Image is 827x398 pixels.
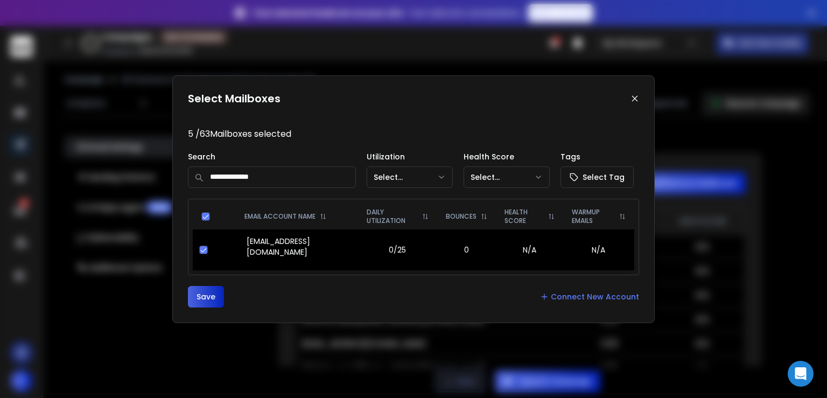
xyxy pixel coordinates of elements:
div: Open Intercom Messenger [788,361,814,387]
p: [EMAIL_ADDRESS][DOMAIN_NAME] [247,236,352,257]
p: Tags [560,151,634,162]
button: Select Tag [560,166,634,188]
p: WARMUP EMAILS [572,208,615,225]
p: 0 [444,245,489,255]
p: N/A [502,245,556,255]
button: Select... [367,166,453,188]
td: N/A [563,229,635,270]
p: Search [188,151,356,162]
h1: Select Mailboxes [188,91,281,106]
p: DAILY UTILIZATION [367,208,418,225]
div: EMAIL ACCOUNT NAME [244,212,349,221]
button: Save [188,286,224,308]
p: Utilization [367,151,453,162]
td: 0/25 [358,229,438,270]
button: Select... [464,166,550,188]
a: Connect New Account [540,291,639,302]
p: 5 / 63 Mailboxes selected [188,128,639,141]
p: HEALTH SCORE [504,208,543,225]
p: BOUNCES [446,212,476,221]
p: Health Score [464,151,550,162]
